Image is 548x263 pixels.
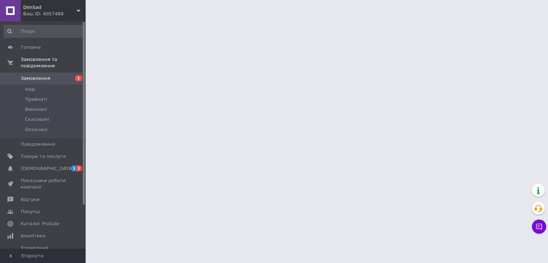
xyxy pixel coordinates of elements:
[23,11,86,17] div: Ваш ID: 4057488
[21,56,86,69] span: Замовлення та повідомлення
[25,86,35,93] span: Нові
[21,75,50,82] span: Замовлення
[21,165,73,172] span: [DEMOGRAPHIC_DATA]
[75,75,82,81] span: 1
[21,233,45,239] span: Аналітика
[71,165,77,171] span: 1
[23,4,77,11] span: DimSad
[21,177,66,190] span: Показники роботи компанії
[21,245,66,258] span: Управління сайтом
[21,208,40,215] span: Покупці
[25,127,47,133] span: Оплачені
[21,153,66,160] span: Товари та послуги
[25,116,49,123] span: Скасовані
[76,165,82,171] span: 1
[21,44,41,51] span: Головна
[21,221,59,227] span: Каталог ProSale
[4,25,84,38] input: Пошук
[25,106,47,113] span: Виконані
[21,196,39,203] span: Відгуки
[25,96,47,103] span: Прийняті
[21,141,55,148] span: Повідомлення
[532,220,546,234] button: Чат з покупцем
